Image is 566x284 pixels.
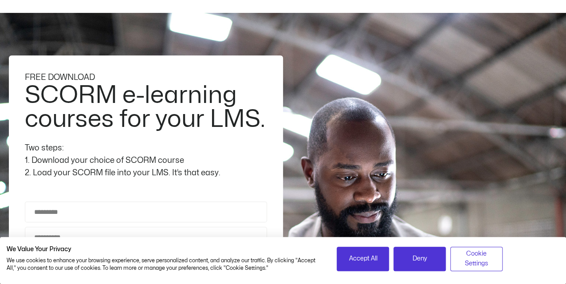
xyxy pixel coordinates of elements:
span: Deny [413,254,427,264]
div: 2. Load your SCORM file into your LMS. It’s that easy. [25,167,267,179]
p: We use cookies to enhance your browsing experience, serve personalized content, and analyze our t... [7,257,323,272]
button: Accept all cookies [337,247,389,271]
div: 1. Download your choice of SCORM course [25,154,267,167]
button: Deny all cookies [393,247,446,271]
span: Cookie Settings [456,249,497,269]
h2: We Value Your Privacy [7,245,323,253]
span: Accept All [349,254,377,264]
div: Two steps: [25,142,267,154]
div: FREE DOWNLOAD [25,71,267,84]
h2: SCORM e-learning courses for your LMS. [25,83,266,131]
button: Adjust cookie preferences [450,247,503,271]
